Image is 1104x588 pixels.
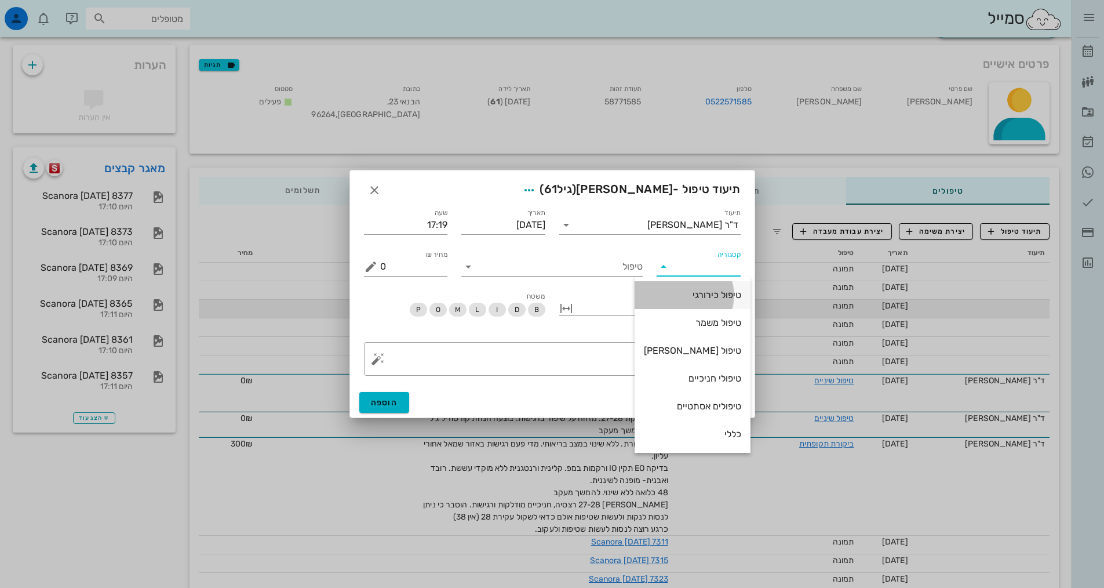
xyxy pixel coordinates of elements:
[527,292,545,300] span: משטח
[519,180,740,201] span: תיעוד טיפול -
[435,209,448,217] label: שעה
[644,373,741,384] div: טיפולי חניכיים
[416,303,420,317] span: P
[559,216,741,234] div: תיעודד"ר [PERSON_NAME]
[514,303,519,317] span: D
[647,220,738,230] div: ד"ר [PERSON_NAME]
[644,289,741,300] div: טיפול כירורגי
[644,401,741,412] div: טיפולים אסתטיים
[426,251,448,259] label: מחיר ₪
[724,209,741,217] label: תיעוד
[435,303,440,317] span: O
[496,303,498,317] span: I
[644,317,741,328] div: טיפול משמר
[454,303,460,317] span: M
[534,303,538,317] span: B
[371,398,398,408] span: הוספה
[644,345,741,356] div: טיפול [PERSON_NAME]
[576,182,673,196] span: [PERSON_NAME]
[359,392,410,413] button: הוספה
[717,251,741,259] label: קטגוריה
[644,429,741,440] div: כללי
[475,303,479,317] span: L
[540,182,576,196] span: (גיל )
[544,182,558,196] span: 61
[364,260,378,274] button: מחיר ₪ appended action
[527,209,545,217] label: תאריך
